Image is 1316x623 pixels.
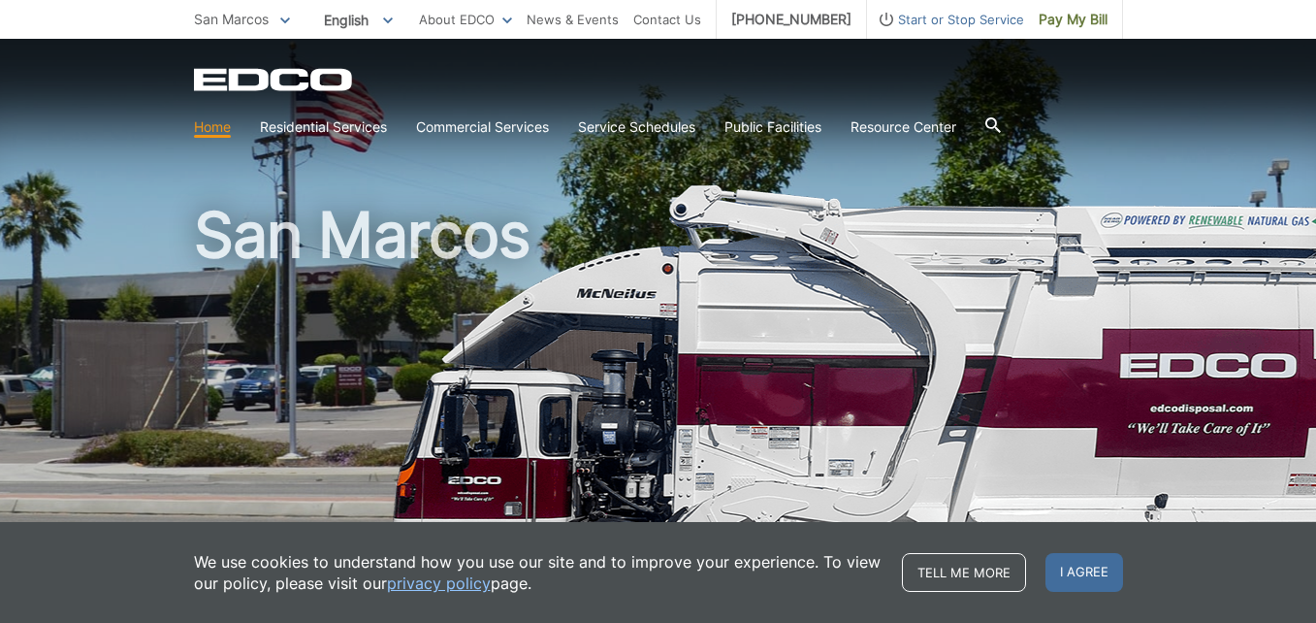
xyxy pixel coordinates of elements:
[633,9,701,30] a: Contact Us
[387,573,491,594] a: privacy policy
[260,116,387,138] a: Residential Services
[194,551,883,594] p: We use cookies to understand how you use our site and to improve your experience. To view our pol...
[416,116,549,138] a: Commercial Services
[419,9,512,30] a: About EDCO
[578,116,695,138] a: Service Schedules
[724,116,821,138] a: Public Facilities
[1045,553,1123,592] span: I agree
[194,68,355,91] a: EDCD logo. Return to the homepage.
[851,116,956,138] a: Resource Center
[194,116,231,138] a: Home
[194,11,269,27] span: San Marcos
[1039,9,1107,30] span: Pay My Bill
[309,4,407,36] span: English
[527,9,619,30] a: News & Events
[902,553,1026,592] a: Tell me more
